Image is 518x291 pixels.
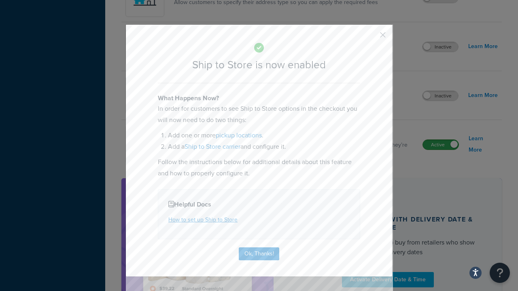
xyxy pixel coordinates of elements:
[216,131,262,140] a: pickup locations
[239,247,279,260] button: Ok, Thanks!
[168,200,350,209] h4: Helpful Docs
[158,59,360,71] h2: Ship to Store is now enabled
[158,156,360,179] p: Follow the instructions below for additional details about this feature and how to properly confi...
[158,103,360,126] p: In order for customers to see Ship to Store options in the checkout you will now need to do two t...
[168,141,360,152] li: Add a and configure it.
[185,142,240,151] a: Ship to Store carrier
[168,215,238,224] a: How to set up Ship to Store
[158,93,360,103] h4: What Happens Now?
[168,130,360,141] li: Add one or more .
